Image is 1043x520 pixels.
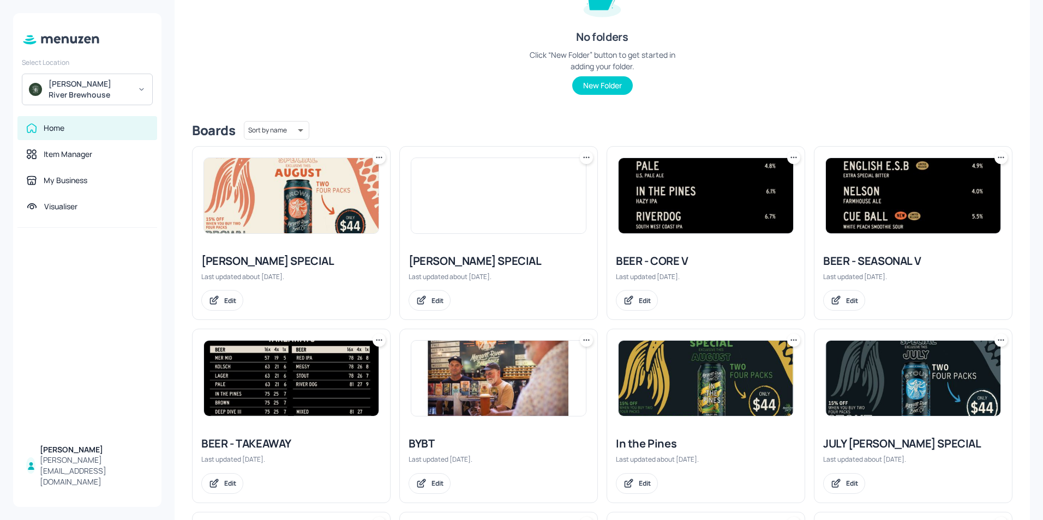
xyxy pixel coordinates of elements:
[22,58,153,67] div: Select Location
[616,455,796,464] div: Last updated about [DATE].
[619,158,793,233] img: 2025-08-30-17565235231917wqrln8x8mr.jpeg
[204,341,379,416] img: 2025-09-01-1756707538807917qof3z67t.jpeg
[40,455,148,487] div: [PERSON_NAME][EMAIL_ADDRESS][DOMAIN_NAME]
[201,272,381,281] div: Last updated about [DATE].
[409,436,589,451] div: BYBT
[49,78,131,100] div: [PERSON_NAME] River Brewhouse
[431,296,443,305] div: Edit
[204,158,379,233] img: 2025-07-31-17539335133699c1ts37pri5.jpeg
[44,123,64,134] div: Home
[201,436,381,451] div: BEER - TAKEAWAY
[823,455,1003,464] div: Last updated about [DATE].
[224,479,236,488] div: Edit
[411,341,586,416] img: 2025-06-20-1750412964290gb9rwsz82rj.jpeg
[409,253,589,269] div: [PERSON_NAME] SPECIAL
[244,119,309,141] div: Sort by name
[846,296,858,305] div: Edit
[44,201,77,212] div: Visualiser
[639,479,651,488] div: Edit
[44,175,87,186] div: My Business
[40,444,148,455] div: [PERSON_NAME]
[826,158,1000,233] img: 2025-09-13-1757755541859yf737tn87em.jpeg
[224,296,236,305] div: Edit
[639,296,651,305] div: Edit
[826,341,1000,416] img: 2025-07-31-1753941019965yjfgcy6e0ip.jpeg
[616,272,796,281] div: Last updated [DATE].
[192,122,235,139] div: Boards
[431,479,443,488] div: Edit
[520,49,684,72] div: Click “New Folder” button to get started in adding your folder.
[823,436,1003,451] div: JULY [PERSON_NAME] SPECIAL
[823,272,1003,281] div: Last updated [DATE].
[411,158,586,233] img: 2025-07-31-1753932503330mb52hyb8kid.jpeg
[619,341,793,416] img: 2025-08-08-1754636869565xt97kfw8in.jpeg
[846,479,858,488] div: Edit
[616,436,796,451] div: In the Pines
[616,253,796,269] div: BEER - CORE V
[201,455,381,464] div: Last updated [DATE].
[29,83,42,96] img: avatar
[823,253,1003,269] div: BEER - SEASONAL V
[572,76,633,95] button: New Folder
[201,253,381,269] div: [PERSON_NAME] SPECIAL
[409,272,589,281] div: Last updated about [DATE].
[44,149,92,160] div: Item Manager
[409,455,589,464] div: Last updated [DATE].
[576,29,628,45] div: No folders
